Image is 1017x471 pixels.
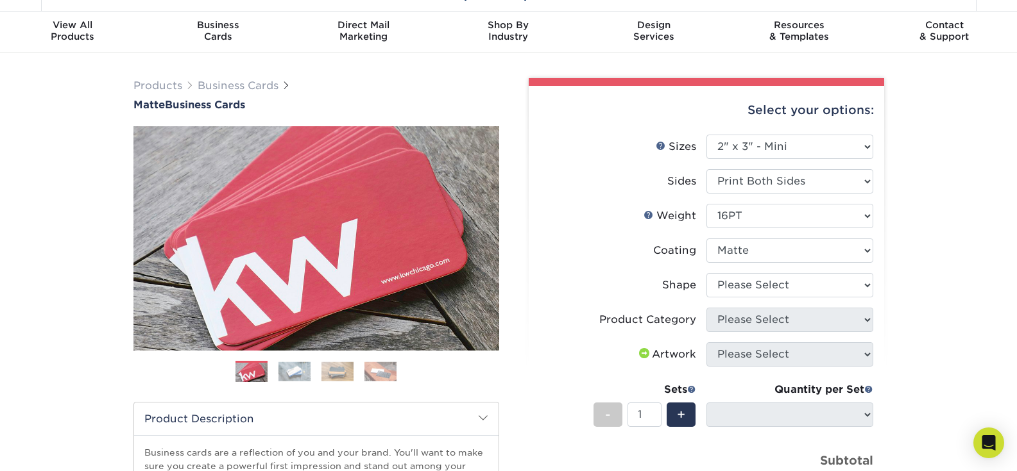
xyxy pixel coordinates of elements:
div: Shape [662,277,696,293]
a: Resources& Templates [726,12,871,53]
a: DesignServices [581,12,726,53]
span: Shop By [436,19,581,31]
a: BusinessCards [145,12,290,53]
div: & Templates [726,19,871,42]
div: Coating [653,243,696,258]
div: Open Intercom Messenger [973,427,1004,458]
div: Cards [145,19,290,42]
a: Business Cards [198,79,278,92]
a: MatteBusiness Cards [133,99,499,111]
img: Business Cards 01 [235,356,268,388]
img: Business Cards 04 [364,361,397,381]
h2: Product Description [134,402,499,435]
a: Contact& Support [872,12,1017,53]
div: & Support [872,19,1017,42]
div: Weight [644,208,696,224]
div: Sides [667,174,696,189]
strong: Subtotal [820,453,873,467]
span: Resources [726,19,871,31]
span: Matte [133,99,165,111]
div: Sets [594,382,696,397]
div: Artwork [637,347,696,362]
div: Select your options: [539,86,874,135]
a: Direct MailMarketing [291,12,436,53]
div: Marketing [291,19,436,42]
span: Contact [872,19,1017,31]
h1: Business Cards [133,99,499,111]
img: Business Cards 02 [278,361,311,381]
img: Matte 01 [133,56,499,421]
div: Product Category [599,312,696,327]
div: Sizes [656,139,696,154]
span: + [677,405,685,424]
span: - [605,405,611,424]
a: Shop ByIndustry [436,12,581,53]
div: Industry [436,19,581,42]
div: Quantity per Set [706,382,873,397]
span: Direct Mail [291,19,436,31]
img: Business Cards 03 [321,361,354,381]
span: Design [581,19,726,31]
div: Services [581,19,726,42]
span: Business [145,19,290,31]
a: Products [133,79,182,92]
